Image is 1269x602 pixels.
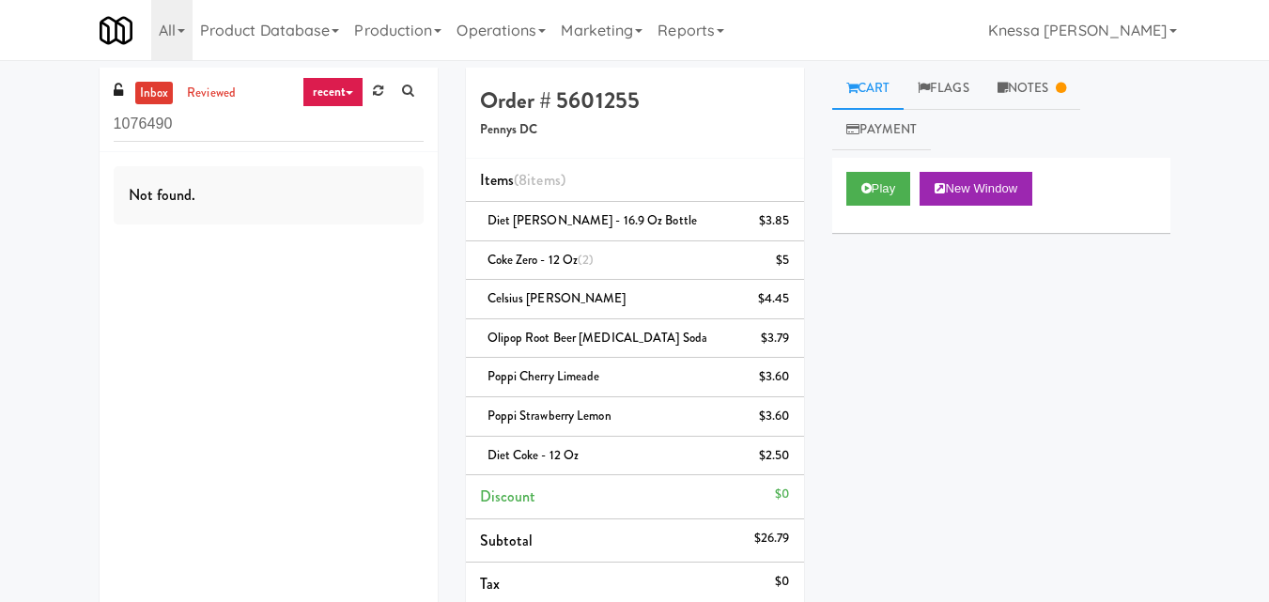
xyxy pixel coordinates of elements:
[135,82,174,105] a: inbox
[578,251,594,269] span: (2)
[759,405,790,428] div: $3.60
[758,287,790,311] div: $4.45
[759,444,790,468] div: $2.50
[775,570,789,594] div: $0
[302,77,364,107] a: recent
[480,486,536,507] span: Discount
[920,172,1032,206] button: New Window
[527,169,561,191] ng-pluralize: items
[487,329,708,347] span: Olipop Root Beer [MEDICAL_DATA] Soda
[983,68,1081,110] a: Notes
[114,107,424,142] input: Search vision orders
[100,14,132,47] img: Micromart
[754,527,790,550] div: $26.79
[480,88,790,113] h4: Order # 5601255
[775,483,789,506] div: $0
[759,209,790,233] div: $3.85
[487,407,611,424] span: Poppi Strawberry Lemon
[480,530,534,551] span: Subtotal
[832,109,932,151] a: Payment
[832,68,905,110] a: Cart
[846,172,911,206] button: Play
[487,367,600,385] span: Poppi Cherry Limeade
[487,446,580,464] span: Diet Coke - 12 oz
[480,169,565,191] span: Items
[182,82,240,105] a: reviewed
[759,365,790,389] div: $3.60
[776,249,789,272] div: $5
[487,251,595,269] span: Coke Zero - 12 oz
[487,289,627,307] span: Celsius [PERSON_NAME]
[904,68,983,110] a: Flags
[514,169,565,191] span: (8 )
[487,211,698,229] span: Diet [PERSON_NAME] - 16.9 oz Bottle
[129,184,196,206] span: Not found.
[761,327,790,350] div: $3.79
[480,573,500,594] span: Tax
[480,123,790,137] h5: Pennys DC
